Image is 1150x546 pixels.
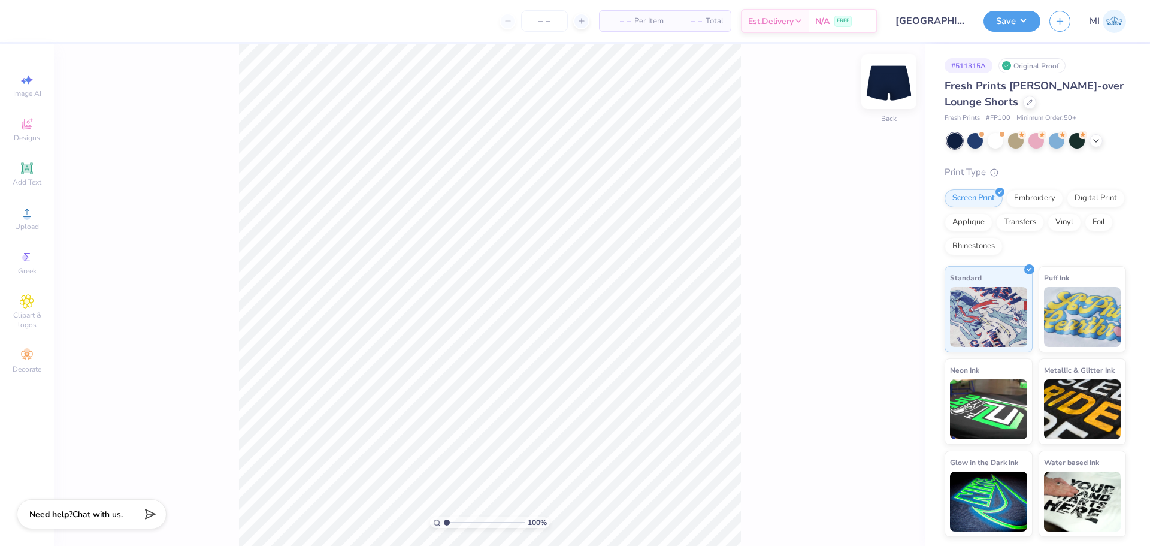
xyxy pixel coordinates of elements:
[15,222,39,231] span: Upload
[1048,213,1081,231] div: Vinyl
[945,165,1126,179] div: Print Type
[996,213,1044,231] div: Transfers
[1016,113,1076,123] span: Minimum Order: 50 +
[1090,14,1100,28] span: MI
[1044,287,1121,347] img: Puff Ink
[886,9,975,33] input: Untitled Design
[1103,10,1126,33] img: Ma. Isabella Adad
[945,79,1124,109] span: Fresh Prints [PERSON_NAME]-over Lounge Shorts
[945,113,980,123] span: Fresh Prints
[945,213,992,231] div: Applique
[983,11,1040,32] button: Save
[1085,213,1113,231] div: Foil
[945,58,992,73] div: # 511315A
[1044,272,1069,284] span: Puff Ink
[950,287,1027,347] img: Standard
[815,15,830,28] span: N/A
[1044,456,1099,469] span: Water based Ink
[950,364,979,376] span: Neon Ink
[945,237,1003,255] div: Rhinestones
[6,310,48,330] span: Clipart & logos
[945,189,1003,207] div: Screen Print
[881,113,897,124] div: Back
[1044,472,1121,532] img: Water based Ink
[1044,364,1115,376] span: Metallic & Glitter Ink
[865,58,913,105] img: Back
[1006,189,1063,207] div: Embroidery
[13,89,41,98] span: Image AI
[748,15,794,28] span: Est. Delivery
[998,58,1066,73] div: Original Proof
[950,472,1027,532] img: Glow in the Dark Ink
[986,113,1010,123] span: # FP100
[678,15,702,28] span: – –
[18,266,37,276] span: Greek
[950,272,982,284] span: Standard
[1067,189,1125,207] div: Digital Print
[837,17,849,25] span: FREE
[1090,10,1126,33] a: MI
[607,15,631,28] span: – –
[706,15,724,28] span: Total
[634,15,664,28] span: Per Item
[13,177,41,187] span: Add Text
[13,364,41,374] span: Decorate
[528,517,547,528] span: 100 %
[521,10,568,32] input: – –
[1044,379,1121,439] img: Metallic & Glitter Ink
[950,379,1027,439] img: Neon Ink
[29,509,72,520] strong: Need help?
[72,509,123,520] span: Chat with us.
[14,133,40,143] span: Designs
[950,456,1018,469] span: Glow in the Dark Ink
